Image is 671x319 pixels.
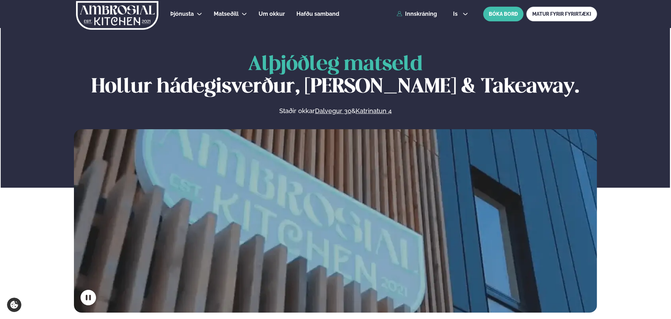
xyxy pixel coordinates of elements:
[397,11,437,17] a: Innskráning
[214,10,239,18] a: Matseðill
[483,7,523,21] button: BÓKA BORÐ
[356,107,392,115] a: Katrinatun 4
[170,11,194,17] span: Þjónusta
[259,11,285,17] span: Um okkur
[526,7,597,21] a: MATUR FYRIR FYRIRTÆKI
[7,298,21,312] a: Cookie settings
[75,1,159,30] img: logo
[259,10,285,18] a: Um okkur
[315,107,351,115] a: Dalvegur 30
[453,11,460,17] span: is
[214,11,239,17] span: Matseðill
[296,10,339,18] a: Hafðu samband
[170,10,194,18] a: Þjónusta
[296,11,339,17] span: Hafðu samband
[74,54,597,98] h1: Hollur hádegisverður, [PERSON_NAME] & Takeaway.
[248,55,423,74] span: Alþjóðleg matseld
[203,107,468,115] p: Staðir okkar &
[447,11,474,17] button: is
